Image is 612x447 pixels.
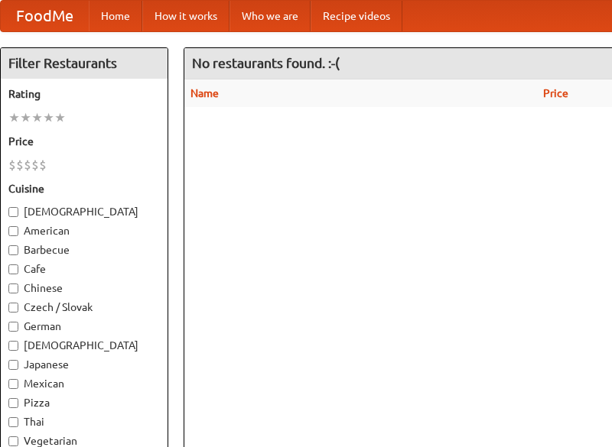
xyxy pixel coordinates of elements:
a: How it works [142,1,229,31]
input: Pizza [8,398,18,408]
li: ★ [43,109,54,126]
input: Czech / Slovak [8,303,18,313]
a: FoodMe [1,1,89,31]
label: Barbecue [8,242,160,258]
label: German [8,319,160,334]
label: Chinese [8,280,160,296]
label: Czech / Slovak [8,300,160,315]
label: Japanese [8,357,160,372]
input: Vegetarian [8,436,18,446]
label: Thai [8,414,160,429]
li: ★ [20,109,31,126]
input: Chinese [8,283,18,293]
li: $ [31,157,39,173]
input: Japanese [8,360,18,370]
label: Mexican [8,376,160,391]
a: Name [190,87,219,99]
input: Cafe [8,264,18,274]
li: ★ [31,109,43,126]
input: [DEMOGRAPHIC_DATA] [8,341,18,351]
li: $ [24,157,31,173]
a: Recipe videos [311,1,402,31]
input: Barbecue [8,245,18,255]
h5: Cuisine [8,181,160,196]
li: $ [16,157,24,173]
a: Home [89,1,142,31]
li: ★ [54,109,66,126]
h4: Filter Restaurants [1,48,168,79]
input: American [8,226,18,236]
label: [DEMOGRAPHIC_DATA] [8,204,160,219]
a: Who we are [229,1,311,31]
li: ★ [8,109,20,126]
label: Pizza [8,395,160,410]
h5: Price [8,134,160,149]
li: $ [8,157,16,173]
li: $ [39,157,47,173]
input: German [8,322,18,332]
label: Cafe [8,261,160,277]
h5: Rating [8,86,160,102]
input: Thai [8,417,18,427]
ng-pluralize: No restaurants found. :-( [192,56,340,70]
label: [DEMOGRAPHIC_DATA] [8,338,160,353]
input: [DEMOGRAPHIC_DATA] [8,207,18,217]
a: Price [543,87,568,99]
input: Mexican [8,379,18,389]
label: American [8,223,160,238]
